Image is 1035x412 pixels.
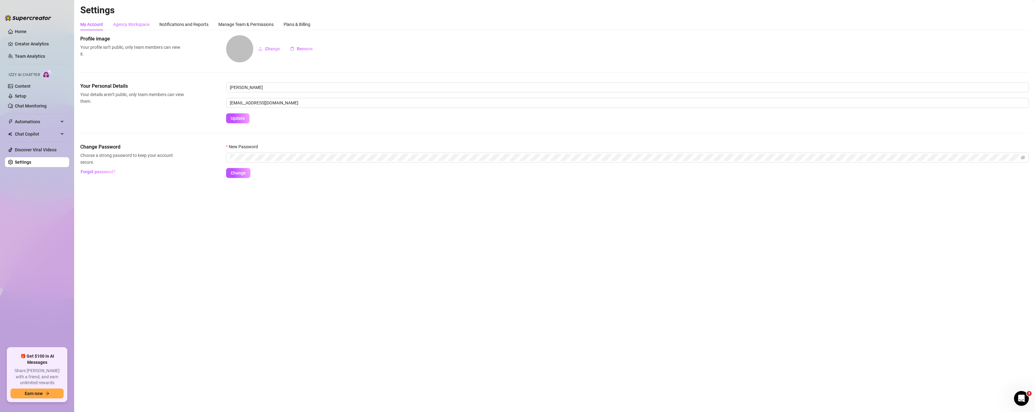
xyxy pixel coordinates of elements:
button: Update [226,113,250,123]
span: Profile image [80,35,184,43]
button: Remove [285,44,318,54]
img: logo-BBDzfeDw.svg [5,15,51,21]
div: Plans & Billing [284,21,310,28]
button: Change [226,168,250,178]
span: Earn now [25,391,43,396]
h2: Settings [80,4,1029,16]
input: New Password [230,154,1020,161]
img: Chat Copilot [8,132,12,136]
a: Discover Viral Videos [15,147,57,152]
span: Forgot password? [81,169,116,174]
span: Chat Copilot [15,129,59,139]
span: Your profile isn’t public, only team members can view it. [80,44,184,57]
button: Change [253,44,285,54]
div: Agency Workspace [113,21,149,28]
span: eye-invisible [1021,155,1025,160]
span: Izzy AI Chatter [9,72,40,78]
span: Automations [15,117,59,127]
div: Manage Team & Permissions [218,21,274,28]
span: Remove [297,46,313,51]
span: upload [258,47,263,51]
a: Chat Monitoring [15,103,47,108]
a: Setup [15,94,26,99]
a: Home [15,29,27,34]
a: Team Analytics [15,54,45,59]
span: Your details aren’t public, only team members can view them. [80,91,184,105]
span: Change [265,46,280,51]
span: thunderbolt [8,119,13,124]
iframe: Intercom live chat [1014,391,1029,406]
span: Change [231,170,246,175]
a: Content [15,84,31,89]
input: Enter name [226,82,1029,92]
button: Forgot password? [80,167,116,177]
img: AI Chatter [42,69,52,78]
button: Earn nowarrow-right [11,389,64,398]
span: Your Personal Details [80,82,184,90]
a: Settings [15,160,31,165]
span: delete [290,47,294,51]
span: Change Password [80,143,184,151]
a: Creator Analytics [15,39,64,49]
label: New Password [226,143,262,150]
span: arrow-right [45,391,49,396]
span: Choose a strong password to keep your account secure. [80,152,184,166]
div: My Account [80,21,103,28]
span: Update [231,116,245,121]
span: Share [PERSON_NAME] with a friend, and earn unlimited rewards [11,368,64,386]
span: 🎁 Get $100 in AI Messages [11,353,64,365]
span: 3 [1027,391,1032,396]
div: Notifications and Reports [159,21,208,28]
input: Enter new email [226,98,1029,108]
